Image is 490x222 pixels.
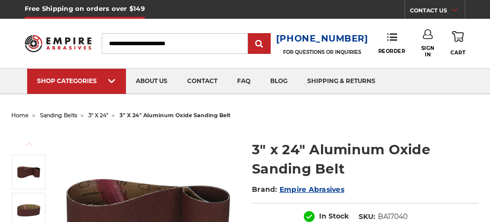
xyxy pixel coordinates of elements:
[17,133,41,155] button: Previous
[276,49,368,55] p: FOR QUESTIONS OR INQUIRIES
[280,185,344,194] a: Empire Abrasives
[249,34,269,54] input: Submit
[40,112,77,119] a: sanding belts
[88,112,108,119] a: 3" x 24"
[297,69,385,94] a: shipping & returns
[37,77,116,85] div: SHOP CATEGORIES
[359,212,375,222] dt: SKU:
[378,48,406,54] span: Reorder
[227,69,260,94] a: faq
[11,112,29,119] a: home
[276,32,368,46] a: [PHONE_NUMBER]
[450,49,465,56] span: Cart
[177,69,227,94] a: contact
[319,212,349,221] span: In Stock
[120,112,231,119] span: 3" x 24" aluminum oxide sanding belt
[16,160,41,184] img: 3" x 24" Aluminum Oxide Sanding Belt
[378,33,406,54] a: Reorder
[450,29,465,57] a: Cart
[252,140,479,178] h1: 3" x 24" Aluminum Oxide Sanding Belt
[260,69,297,94] a: blog
[126,69,177,94] a: about us
[418,45,438,58] span: Sign In
[410,5,465,19] a: CONTACT US
[25,31,91,57] img: Empire Abrasives
[252,185,278,194] span: Brand:
[378,212,408,222] dd: BA17040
